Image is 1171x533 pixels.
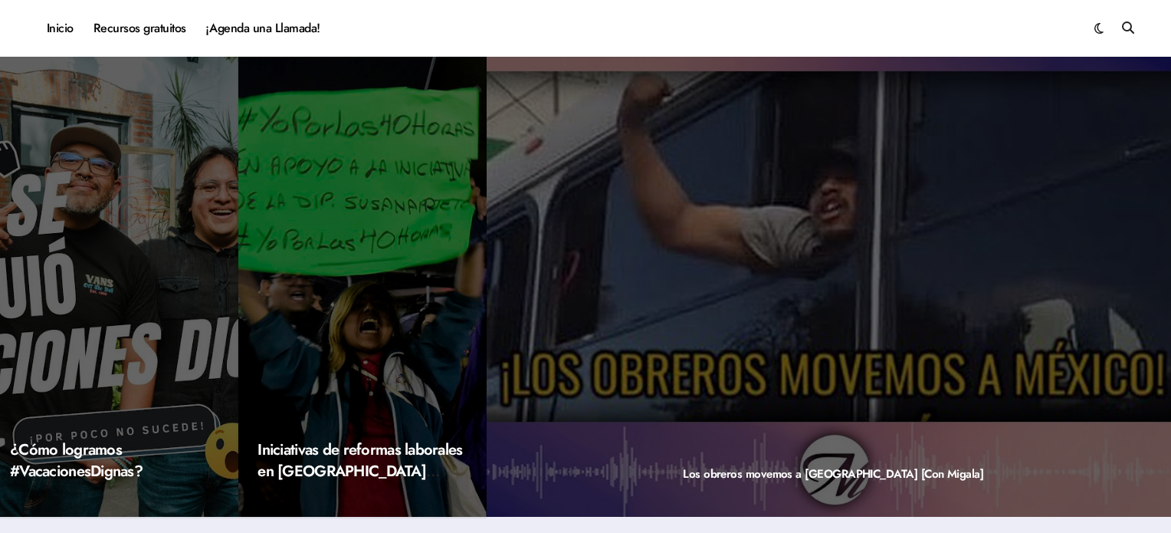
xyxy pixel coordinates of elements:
[196,8,330,49] a: ¡Agenda una Llamada!
[257,439,462,504] a: Iniciativas de reformas laborales en [GEOGRAPHIC_DATA] (2023)
[683,466,983,482] a: Los obreros movemos a [GEOGRAPHIC_DATA] [Con Migala]
[10,439,143,482] a: ¿Cómo logramos #VacacionesDignas?
[37,8,84,49] a: Inicio
[84,8,196,49] a: Recursos gratuitos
